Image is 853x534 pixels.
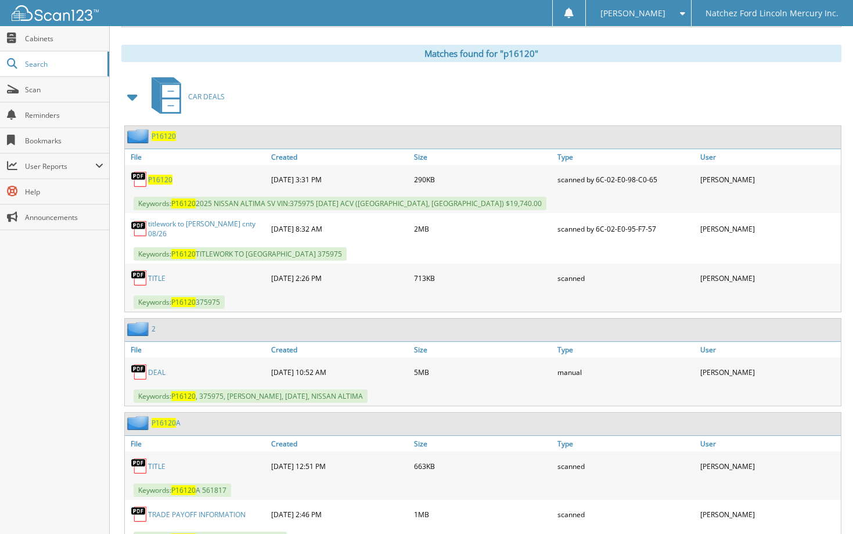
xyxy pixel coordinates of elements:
img: folder2.png [127,129,152,143]
span: P16120 [171,249,196,259]
a: Size [411,149,555,165]
iframe: Chat Widget [795,478,853,534]
div: [DATE] 12:51 PM [268,454,412,478]
a: 2 [152,324,156,334]
a: File [125,342,268,358]
a: User [697,342,841,358]
div: [DATE] 3:31 PM [268,168,412,191]
img: PDF.png [131,269,148,287]
span: Keywords: , 375975, [PERSON_NAME], [DATE], NISSAN ALTIMA [134,389,368,403]
a: CAR DEALS [145,74,225,120]
span: P16120 [171,391,196,401]
span: P16120 [152,418,176,428]
a: Created [268,149,412,165]
a: P16120A [152,418,181,428]
div: [DATE] 10:52 AM [268,360,412,384]
div: scanned [555,503,698,526]
span: P16120 [171,485,196,495]
a: File [125,436,268,452]
a: DEAL [148,367,165,377]
a: Size [411,342,555,358]
span: Cabinets [25,34,103,44]
span: Announcements [25,212,103,222]
div: 5MB [411,360,555,384]
div: scanned by 6C-02-E0-98-C0-65 [555,168,698,191]
div: [PERSON_NAME] [697,454,841,478]
div: [PERSON_NAME] [697,168,841,191]
span: Natchez Ford Lincoln Mercury Inc. [706,10,838,17]
a: Type [555,149,698,165]
div: [DATE] 2:26 PM [268,266,412,290]
div: 663KB [411,454,555,478]
img: PDF.png [131,171,148,188]
img: PDF.png [131,363,148,381]
div: [PERSON_NAME] [697,216,841,241]
span: Keywords: A 561817 [134,484,231,497]
span: CAR DEALS [188,92,225,102]
a: Type [555,342,698,358]
span: Reminders [25,110,103,120]
img: folder2.png [127,322,152,336]
div: [PERSON_NAME] [697,266,841,290]
a: File [125,149,268,165]
span: Keywords: 2025 NISSAN ALTIMA SV VIN:375975 [DATE] ACV ([GEOGRAPHIC_DATA], [GEOGRAPHIC_DATA]) $19,... [134,197,546,210]
img: scan123-logo-white.svg [12,5,99,21]
div: 713KB [411,266,555,290]
div: 2MB [411,216,555,241]
div: [DATE] 8:32 AM [268,216,412,241]
span: Scan [25,85,103,95]
img: PDF.png [131,457,148,475]
div: manual [555,360,698,384]
span: Bookmarks [25,136,103,146]
div: [PERSON_NAME] [697,360,841,384]
div: scanned by 6C-02-E0-95-F7-57 [555,216,698,241]
div: scanned [555,266,698,290]
a: Created [268,342,412,358]
span: [PERSON_NAME] [600,10,665,17]
span: Search [25,59,102,69]
a: TITLE [148,273,165,283]
a: titlework to [PERSON_NAME] cnty 08/26 [148,219,265,239]
a: P16120 [152,131,176,141]
img: PDF.png [131,220,148,237]
a: Size [411,436,555,452]
div: 290KB [411,168,555,191]
a: P16120 [148,175,172,185]
img: PDF.png [131,506,148,523]
span: Keywords: TITLEWORK TO [GEOGRAPHIC_DATA] 375975 [134,247,347,261]
a: TITLE [148,461,165,471]
span: P16120 [171,297,196,307]
a: TRADE PAYOFF INFORMATION [148,510,246,519]
a: Type [555,436,698,452]
div: [DATE] 2:46 PM [268,503,412,526]
a: User [697,149,841,165]
a: User [697,436,841,452]
a: Created [268,436,412,452]
div: [PERSON_NAME] [697,503,841,526]
img: folder2.png [127,416,152,430]
div: scanned [555,454,698,478]
span: P16120 [171,199,196,208]
span: Help [25,187,103,197]
div: Matches found for "p16120" [121,45,841,62]
span: Keywords: 375975 [134,295,225,309]
div: 1MB [411,503,555,526]
span: User Reports [25,161,95,171]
